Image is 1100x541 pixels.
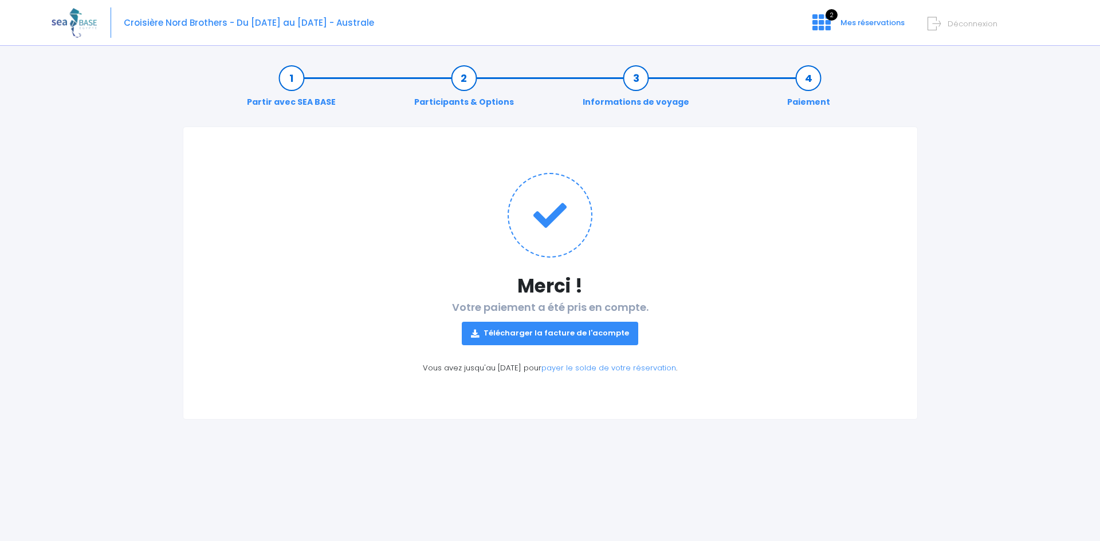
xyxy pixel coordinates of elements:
[840,17,905,28] span: Mes réservations
[826,9,838,21] span: 2
[206,362,894,374] p: Vous avez jusqu'au [DATE] pour .
[408,72,520,108] a: Participants & Options
[241,72,341,108] a: Partir avec SEA BASE
[803,21,912,32] a: 2 Mes réservations
[577,72,695,108] a: Informations de voyage
[206,275,894,297] h1: Merci !
[462,322,638,345] a: Télécharger la facture de l'acompte
[781,72,836,108] a: Paiement
[948,18,997,29] span: Déconnexion
[124,17,374,29] span: Croisière Nord Brothers - Du [DATE] au [DATE] - Australe
[206,301,894,345] h2: Votre paiement a été pris en compte.
[541,362,676,373] a: payer le solde de votre réservation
